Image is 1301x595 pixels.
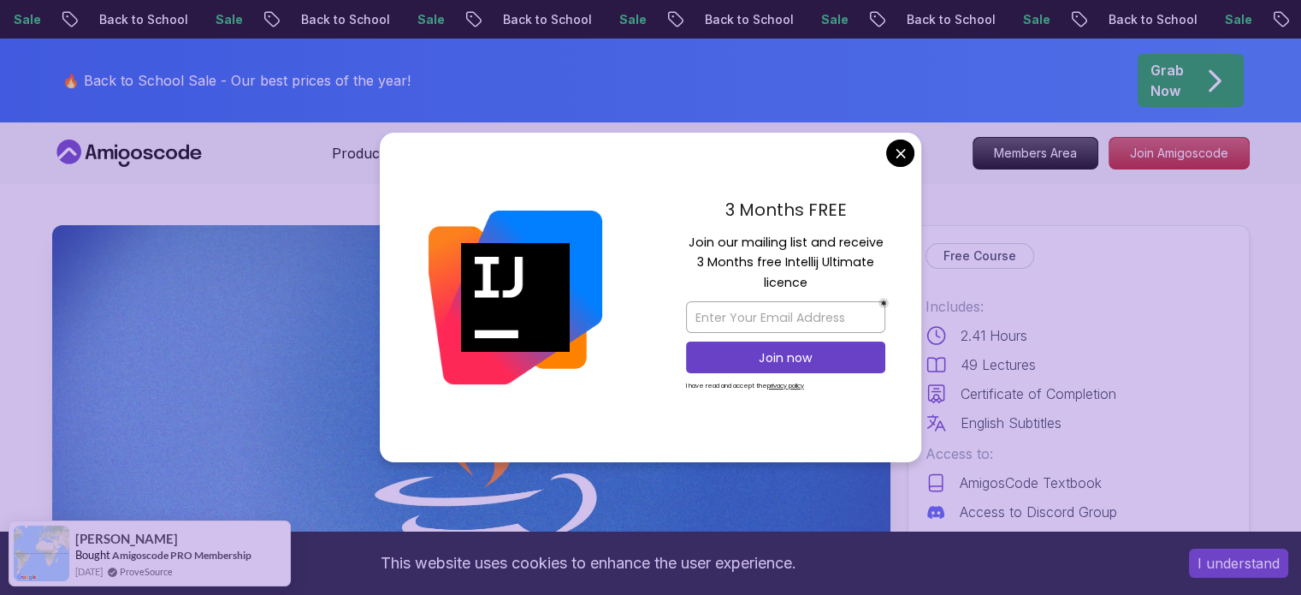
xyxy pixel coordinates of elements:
[75,532,178,546] span: [PERSON_NAME]
[75,548,110,562] span: Bought
[1109,138,1249,169] p: Join Amigoscode
[1189,549,1288,578] button: Accept cookies
[860,11,914,28] p: Sale
[75,564,103,579] span: [DATE]
[340,11,456,28] p: Back to School
[960,473,1102,493] p: AmigosCode Textbook
[14,526,69,581] img: provesource social proof notification image
[1150,60,1184,101] p: Grab Now
[1061,11,1116,28] p: Sale
[743,11,860,28] p: Back to School
[658,11,713,28] p: Sale
[925,443,1232,464] p: Access to:
[961,413,1061,433] p: English Subtitles
[1147,11,1263,28] p: Back to School
[1109,137,1250,170] a: Join Amigoscode
[13,544,1163,582] div: This website uses cookies to enhance the user experience.
[138,11,254,28] p: Back to School
[961,384,1116,404] p: Certificate of Completion
[52,11,107,28] p: Sale
[456,11,511,28] p: Sale
[945,11,1061,28] p: Back to School
[960,502,1117,522] p: Access to Discord Group
[943,247,1016,265] p: Free Course
[961,325,1027,346] p: 2.41 Hours
[925,296,1232,317] p: Includes:
[973,137,1098,170] a: Members Area
[332,143,411,177] button: Products
[120,564,173,579] a: ProveSource
[112,549,251,562] a: Amigoscode PRO Membership
[961,354,1036,375] p: 49 Lectures
[62,70,411,91] p: 🔥 Back to School Sale - Our best prices of the year!
[332,143,391,164] p: Products
[541,11,658,28] p: Back to School
[973,138,1097,169] p: Members Area
[254,11,309,28] p: Sale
